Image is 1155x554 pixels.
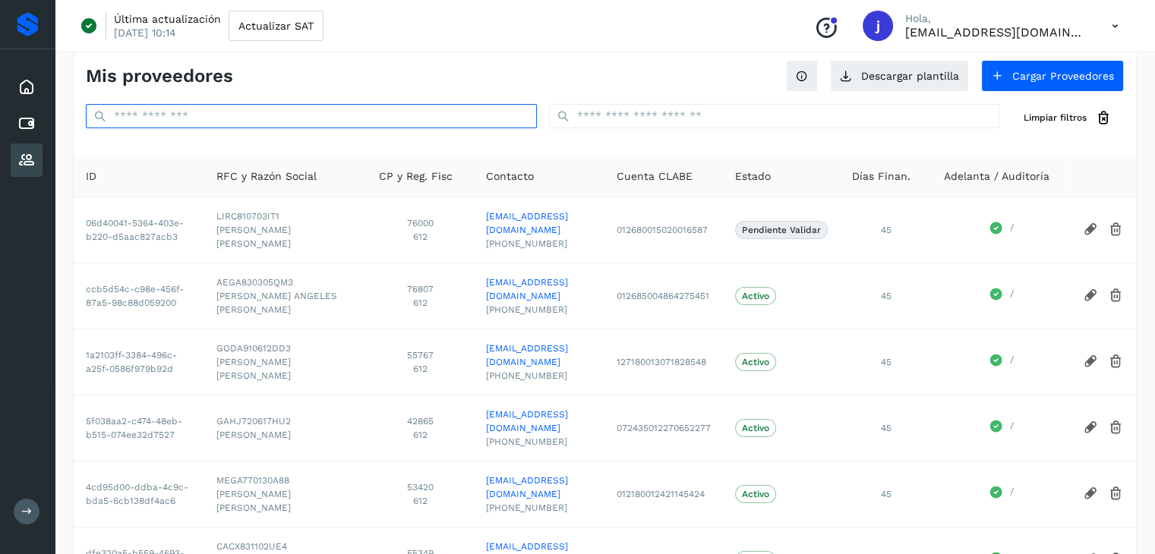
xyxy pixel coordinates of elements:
[74,263,204,329] td: ccb5d54c-c98e-456f-87a5-98c88d059200
[604,395,723,461] td: 072435012270652277
[944,419,1059,437] div: /
[1011,104,1124,132] button: Limpiar filtros
[742,489,769,499] p: Activo
[944,485,1059,503] div: /
[944,287,1059,305] div: /
[216,209,355,223] span: LIRC810703IT1
[216,223,355,250] span: [PERSON_NAME] [PERSON_NAME]
[944,353,1059,371] div: /
[216,342,355,355] span: GODA910612DD3
[486,342,592,369] a: [EMAIL_ADDRESS][DOMAIN_NAME]
[379,480,462,494] span: 53420
[735,168,771,184] span: Estado
[11,143,43,177] div: Proveedores
[617,168,693,184] span: Cuenta CLABE
[216,414,355,428] span: GAHJ720617HU2
[379,414,462,428] span: 42865
[379,282,462,296] span: 76807
[379,494,462,508] span: 612
[852,168,910,184] span: Días Finan.
[216,474,355,487] span: MEGA770130A88
[216,289,355,316] span: [PERSON_NAME] ANGELES [PERSON_NAME]
[880,423,891,433] span: 45
[486,303,592,316] span: [PHONE_NUMBER]
[216,540,355,553] span: CACX831102UE4
[74,329,204,395] td: 1a2103ff-3384-496c-a25f-0586f979b92d
[216,355,355,382] span: [PERSON_NAME] [PERSON_NAME]
[486,501,592,515] span: [PHONE_NUMBER]
[238,20,314,31] span: Actualizar SAT
[486,168,534,184] span: Contacto
[379,362,462,376] span: 612
[905,25,1087,39] p: jrodriguez@kalapata.co
[486,209,592,237] a: [EMAIL_ADDRESS][DOMAIN_NAME]
[742,423,769,433] p: Activo
[486,369,592,382] span: [PHONE_NUMBER]
[604,263,723,329] td: 012685004864275451
[86,168,96,184] span: ID
[880,357,891,367] span: 45
[114,26,176,39] p: [DATE] 10:14
[216,168,317,184] span: RFC y Razón Social
[379,428,462,442] span: 612
[880,225,891,235] span: 45
[1024,111,1087,124] span: Limpiar filtros
[486,275,592,303] a: [EMAIL_ADDRESS][DOMAIN_NAME]
[944,168,1049,184] span: Adelanta / Auditoría
[11,107,43,140] div: Cuentas por pagar
[981,60,1124,92] button: Cargar Proveedores
[229,11,323,41] button: Actualizar SAT
[486,474,592,501] a: [EMAIL_ADDRESS][DOMAIN_NAME]
[604,461,723,527] td: 012180012421145424
[216,428,355,442] span: [PERSON_NAME]
[86,65,233,87] h4: Mis proveedores
[604,197,723,263] td: 012680015020016587
[379,168,453,184] span: CP y Reg. Fisc
[880,291,891,301] span: 45
[379,348,462,362] span: 55767
[944,221,1059,239] div: /
[379,230,462,244] span: 612
[486,237,592,250] span: [PHONE_NUMBER]
[486,408,592,435] a: [EMAIL_ADDRESS][DOMAIN_NAME]
[905,12,1087,25] p: Hola,
[742,225,821,235] p: Pendiente Validar
[880,489,891,499] span: 45
[74,197,204,263] td: 06d40041-5364-403e-b220-d5aac827acb3
[486,435,592,449] span: [PHONE_NUMBER]
[216,487,355,515] span: [PERSON_NAME] [PERSON_NAME]
[11,71,43,104] div: Inicio
[379,296,462,310] span: 612
[216,275,355,289] span: AEGA830305QM3
[830,60,969,92] button: Descargar plantilla
[74,461,204,527] td: 4cd95d00-ddba-4c9c-bda5-6cb138df4ac6
[742,291,769,301] p: Activo
[379,216,462,230] span: 76000
[74,395,204,461] td: 5f038aa2-c474-48eb-b515-074ee32d7527
[114,12,221,26] p: Última actualización
[604,329,723,395] td: 127180013071828548
[742,357,769,367] p: Activo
